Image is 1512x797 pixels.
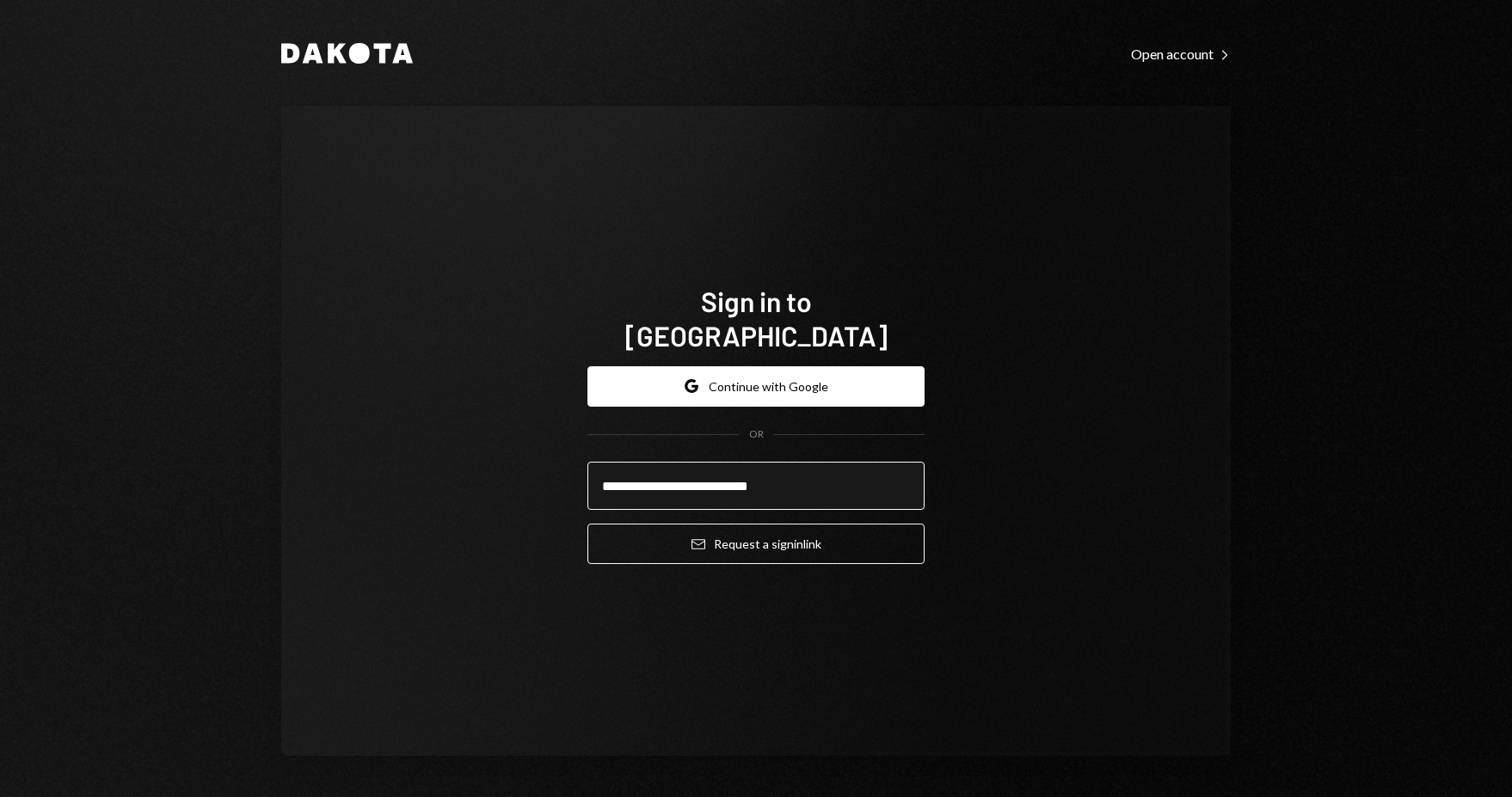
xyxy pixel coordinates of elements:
[1131,46,1231,63] div: Open account
[749,427,764,442] div: OR
[587,284,925,353] h1: Sign in to [GEOGRAPHIC_DATA]
[1131,44,1231,63] a: Open account
[587,366,925,407] button: Continue with Google
[587,524,925,564] button: Request a signinlink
